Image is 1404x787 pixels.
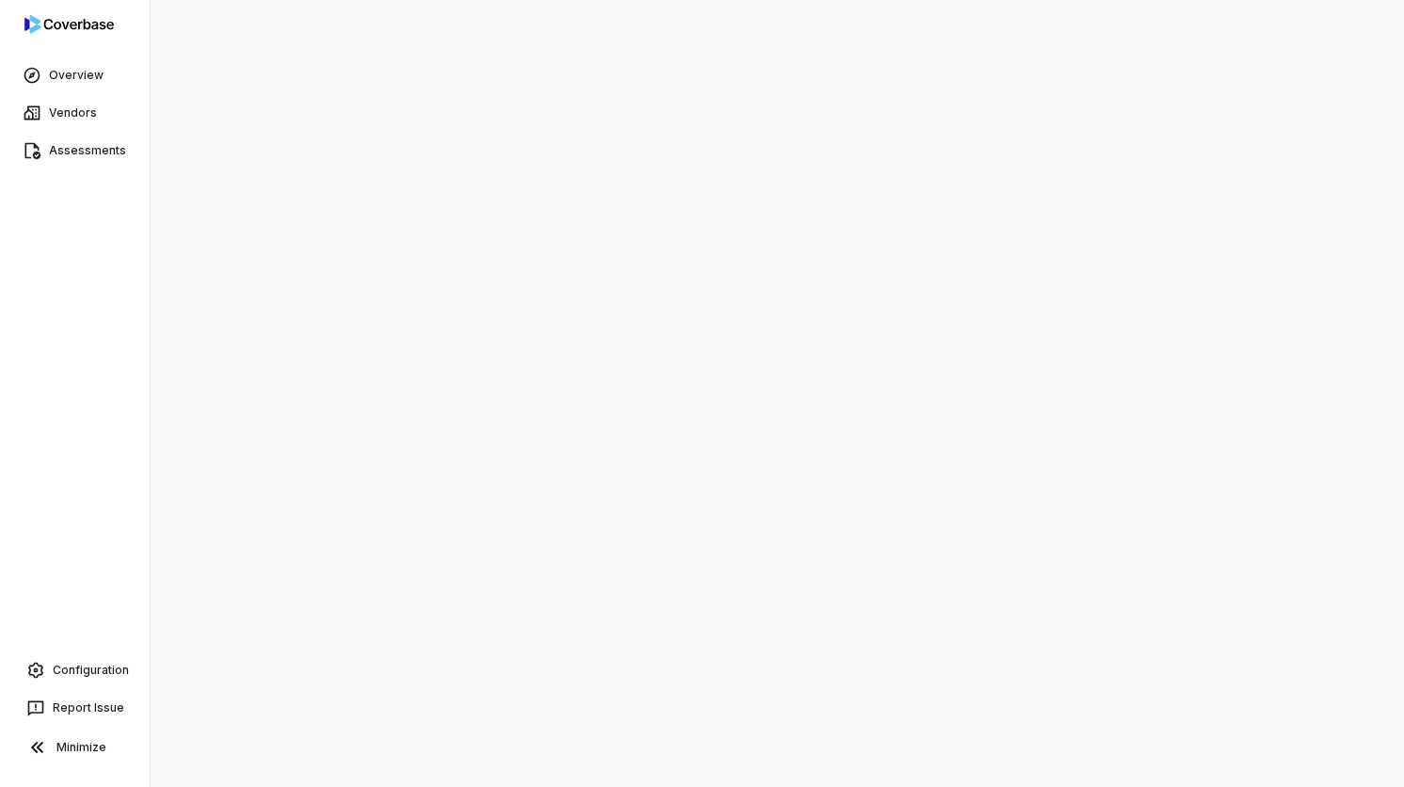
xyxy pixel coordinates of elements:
span: Report Issue [53,700,124,715]
span: Minimize [56,740,106,755]
span: Vendors [49,105,97,120]
button: Report Issue [8,691,142,725]
a: Vendors [4,96,146,130]
span: Configuration [53,663,129,678]
a: Assessments [4,134,146,168]
a: Overview [4,58,146,92]
span: Assessments [49,143,126,158]
span: Overview [49,68,104,83]
img: logo-D7KZi-bG.svg [24,15,114,34]
a: Configuration [8,653,142,687]
button: Minimize [8,729,142,766]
